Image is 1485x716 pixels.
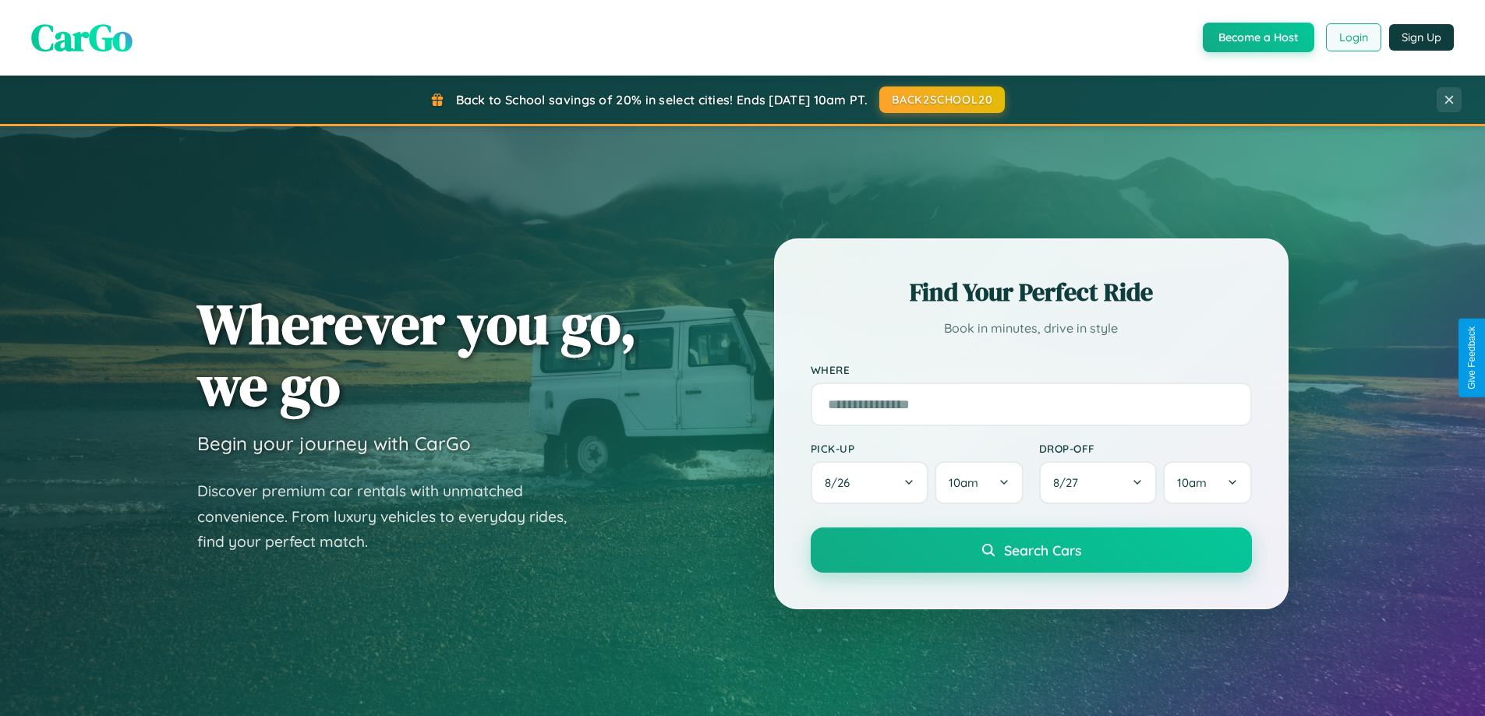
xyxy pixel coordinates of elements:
h1: Wherever you go, we go [197,293,637,416]
h3: Begin your journey with CarGo [197,432,471,455]
span: Back to School savings of 20% in select cities! Ends [DATE] 10am PT. [456,92,868,108]
span: Search Cars [1004,541,1081,559]
button: BACK2SCHOOL20 [879,86,1005,113]
button: 10am [1163,461,1251,504]
p: Book in minutes, drive in style [811,317,1252,340]
p: Discover premium car rentals with unmatched convenience. From luxury vehicles to everyday rides, ... [197,478,587,555]
span: 10am [949,475,978,490]
button: Login [1326,23,1381,51]
label: Pick-up [811,442,1024,455]
button: 8/26 [811,461,929,504]
button: Sign Up [1389,24,1454,51]
button: Become a Host [1203,23,1314,52]
span: CarGo [31,12,133,63]
span: 8 / 27 [1053,475,1086,490]
button: 8/27 [1039,461,1158,504]
button: 10am [935,461,1023,504]
span: 8 / 26 [825,475,857,490]
label: Where [811,363,1252,376]
div: Give Feedback [1466,326,1477,390]
label: Drop-off [1039,442,1252,455]
h2: Find Your Perfect Ride [811,275,1252,309]
button: Search Cars [811,527,1252,573]
span: 10am [1177,475,1207,490]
